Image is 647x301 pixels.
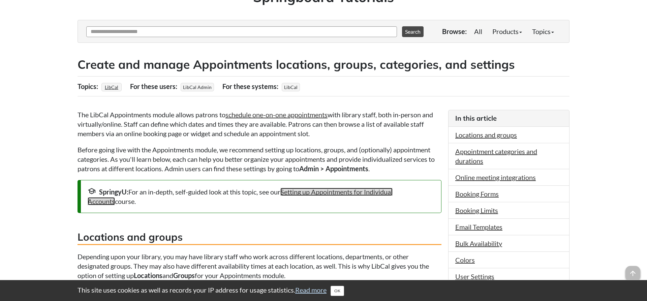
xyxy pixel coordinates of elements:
a: Booking Forms [455,190,499,198]
button: Search [402,26,424,37]
span: arrow_upward [625,266,640,281]
a: Locations and groups [455,131,517,139]
strong: Admin > Appointments [299,164,368,173]
h2: Create and manage Appointments locations, groups, categories, and settings [78,56,569,73]
a: schedule one-on-one appointments [225,111,328,119]
a: LibCal [104,82,119,92]
a: Appointment categories and durations [455,147,537,165]
a: Bulk Availability [455,239,502,247]
a: arrow_upward [625,267,640,275]
button: Close [331,286,344,296]
span: LibCal [282,83,300,91]
a: User Settings [455,272,494,280]
span: school [88,187,96,195]
a: Topics [527,25,559,38]
div: For these users: [130,80,179,93]
span: LibCal Admin [181,83,214,91]
a: Products [487,25,527,38]
div: For an in-depth, self-guided look at this topic, see our course. [88,187,434,206]
p: Browse: [442,27,467,36]
a: Booking Limits [455,206,498,214]
div: For these systems: [222,80,280,93]
p: Depending upon your library, you may have library staff who work across different locations, depa... [78,252,441,280]
a: Email Templates [455,223,502,231]
a: Colors [455,256,475,264]
strong: Groups [173,271,195,279]
strong: SpringyU: [99,188,128,196]
strong: Locations [134,271,162,279]
div: Topics: [78,80,100,93]
div: This site uses cookies as well as records your IP address for usage statistics. [71,285,576,296]
h3: In this article [455,114,562,123]
p: The LibCal Appointments module allows patrons to with library staff, both in-person and virtually... [78,110,441,138]
a: All [469,25,487,38]
a: Online meeting integrations [455,173,536,181]
p: Before going live with the Appointments module, we recommend setting up locations, groups, and (o... [78,145,441,173]
a: Read more [295,286,327,294]
h3: Locations and groups [78,230,441,245]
